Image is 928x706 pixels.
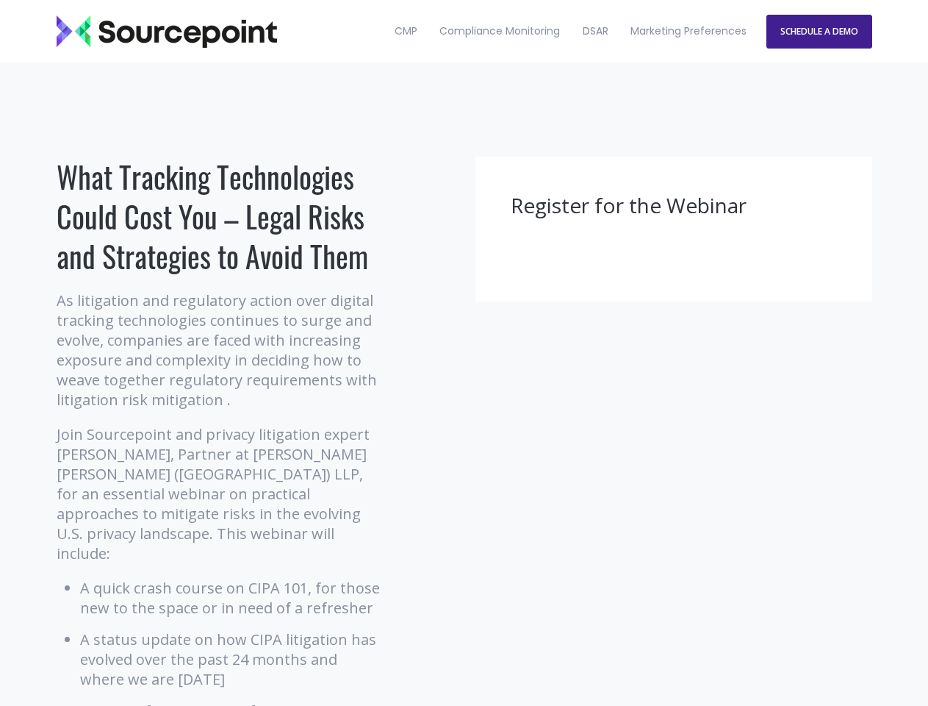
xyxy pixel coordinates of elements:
[57,157,384,276] h1: What Tracking Technologies Could Cost You – Legal Risks and Strategies to Avoid Them
[80,578,384,618] li: A quick crash course on CIPA 101, for those new to the space or in need of a refresher
[57,290,384,410] p: As litigation and regulatory action over digital tracking technologies continues to surge and evo...
[57,424,384,563] p: Join Sourcepoint and privacy litigation expert [PERSON_NAME], Partner at [PERSON_NAME] [PERSON_NA...
[80,630,384,689] li: A status update on how CIPA litigation has evolved over the past 24 months and where we are [DATE]
[766,15,872,49] a: SCHEDULE A DEMO
[57,15,277,48] img: Sourcepoint_logo_black_transparent (2)-2
[511,192,837,220] h3: Register for the Webinar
